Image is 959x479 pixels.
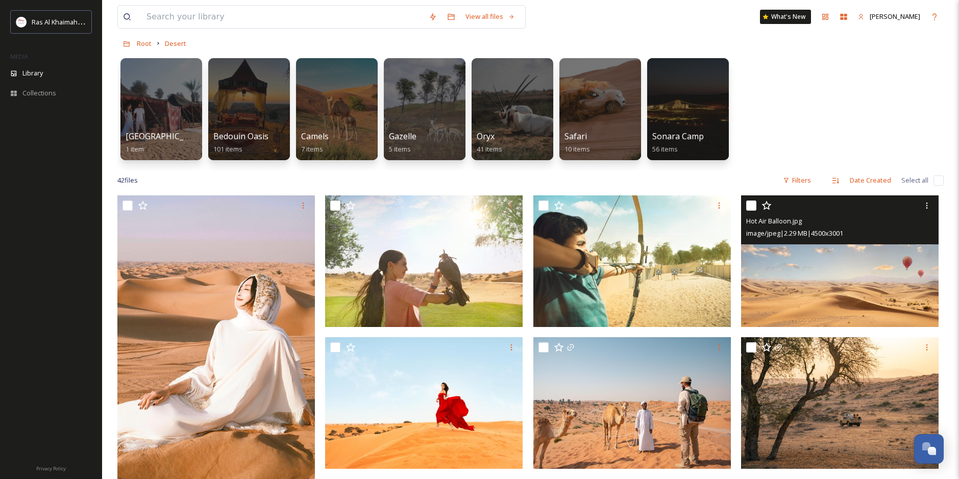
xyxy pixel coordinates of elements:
[870,12,920,21] span: [PERSON_NAME]
[213,131,268,142] span: Bedouin Oasis
[652,132,704,154] a: Sonara Camp56 items
[914,434,944,464] button: Open Chat
[22,68,43,78] span: Library
[741,195,939,327] img: Hot Air Balloon.jpg
[22,88,56,98] span: Collections
[389,132,416,154] a: Gazelle5 items
[137,39,152,48] span: Root
[853,7,925,27] a: [PERSON_NAME]
[564,131,587,142] span: Safari
[746,216,802,225] span: Hot Air Balloon.jpg
[477,132,502,154] a: Oryx41 items
[477,144,502,154] span: 41 items
[325,337,523,469] img: Lady in the desert.jpg
[165,37,186,49] a: Desert
[301,144,323,154] span: 7 items
[165,39,186,48] span: Desert
[126,144,144,154] span: 1 item
[213,144,242,154] span: 101 items
[652,131,704,142] span: Sonara Camp
[389,144,411,154] span: 5 items
[141,6,424,28] input: Search your library
[652,144,678,154] span: 56 items
[564,132,590,154] a: Safari10 items
[564,144,590,154] span: 10 items
[741,337,939,469] img: Al Wadi desert.jpg
[778,170,816,190] div: Filters
[533,195,731,327] img: Archery RAK.jpg
[16,17,27,27] img: Logo_RAKTDA_RGB-01.png
[746,229,843,238] span: image/jpeg | 2.29 MB | 4500 x 3001
[36,465,66,472] span: Privacy Policy
[389,131,416,142] span: Gazelle
[901,175,928,185] span: Select all
[460,7,520,27] a: View all files
[760,10,811,24] a: What's New
[301,132,329,154] a: Camels7 items
[137,37,152,49] a: Root
[301,131,329,142] span: Camels
[845,170,896,190] div: Date Created
[325,195,523,327] img: Falcon show RAK.jpg
[477,131,495,142] span: Oryx
[533,337,731,469] img: Ras Al Khaimah desert.jpg
[10,53,28,60] span: MEDIA
[117,175,138,185] span: 42 file s
[126,132,208,154] a: [GEOGRAPHIC_DATA]1 item
[213,132,268,154] a: Bedouin Oasis101 items
[36,462,66,474] a: Privacy Policy
[32,17,176,27] span: Ras Al Khaimah Tourism Development Authority
[126,131,208,142] span: [GEOGRAPHIC_DATA]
